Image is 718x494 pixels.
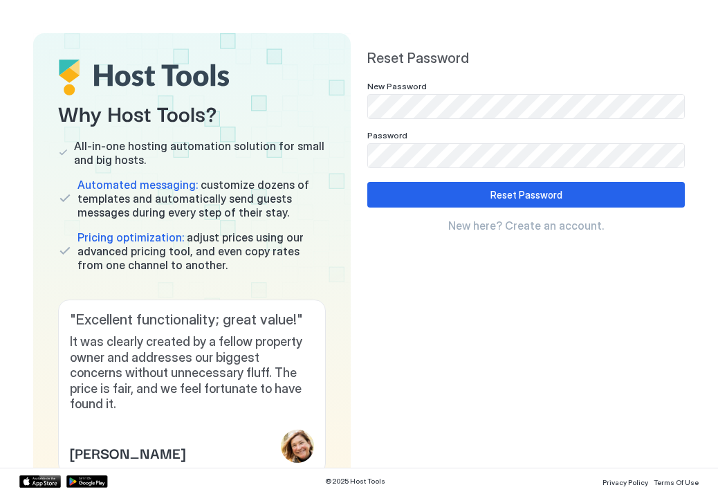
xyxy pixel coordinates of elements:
span: © 2025 Host Tools [325,477,385,486]
input: Input Field [368,95,684,118]
span: Terms Of Use [654,478,699,486]
span: All-in-one hosting automation solution for small and big hosts. [74,139,326,167]
div: Reset Password [490,187,562,202]
input: Input Field [368,144,684,167]
span: Reset Password [367,50,685,67]
span: It was clearly created by a fellow property owner and addresses our biggest concerns without unne... [70,334,314,412]
a: New here? Create an account. [367,219,685,232]
span: Password [367,130,407,140]
a: Google Play Store [66,475,108,488]
span: Privacy Policy [602,478,648,486]
span: Automated messaging: [77,178,198,192]
span: Pricing optimization: [77,230,184,244]
div: profile [281,430,314,463]
span: Why Host Tools? [58,97,326,128]
span: customize dozens of templates and automatically send guests messages during every step of their s... [77,178,326,219]
span: adjust prices using our advanced pricing tool, and even copy rates from one channel to another. [77,230,326,272]
span: [PERSON_NAME] [70,442,185,463]
span: " Excellent functionality; great value! " [70,311,314,329]
span: New Password [367,81,427,91]
span: New here? Create an account. [448,219,604,232]
a: App Store [19,475,61,488]
a: Terms Of Use [654,474,699,488]
button: Reset Password [367,182,685,208]
a: Privacy Policy [602,474,648,488]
